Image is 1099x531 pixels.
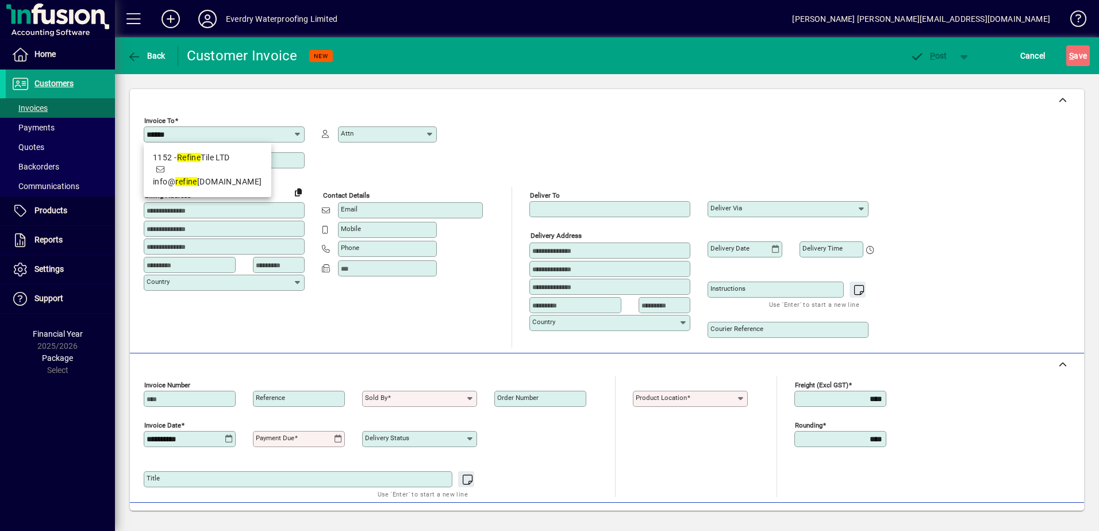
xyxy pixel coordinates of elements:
mat-label: Freight (excl GST) [795,381,848,389]
em: refine [175,177,197,186]
span: S [1069,51,1074,60]
span: Quotes [11,143,44,152]
mat-label: Invoice date [144,421,181,429]
mat-option: 1152 - Refine Tile LTD [144,147,271,193]
mat-label: Instructions [710,284,746,293]
mat-label: Invoice To [144,117,175,125]
span: Reports [34,235,63,244]
mat-label: Delivery status [365,434,409,442]
span: Payments [11,123,55,132]
mat-label: Title [147,474,160,482]
mat-hint: Use 'Enter' to start a new line [769,298,859,311]
span: NEW [314,52,328,60]
button: Post [904,45,953,66]
span: info@ [DOMAIN_NAME] [153,177,262,186]
span: ost [910,51,947,60]
span: Cancel [1020,47,1046,65]
div: Everdry Waterproofing Limited [226,10,337,28]
a: Payments [6,118,115,137]
span: Customers [34,79,74,88]
a: Communications [6,176,115,196]
mat-label: Deliver via [710,204,742,212]
mat-label: Order number [497,394,539,402]
span: Back [127,51,166,60]
app-page-header-button: Back [115,45,178,66]
mat-label: Courier Reference [710,325,763,333]
mat-label: Delivery date [710,244,750,252]
a: Home [6,40,115,69]
a: Quotes [6,137,115,157]
span: Products [34,206,67,215]
mat-label: Deliver To [530,191,560,199]
mat-label: Rounding [795,421,823,429]
button: Copy to Delivery address [289,183,308,201]
a: Knowledge Base [1062,2,1085,40]
span: Financial Year [33,329,83,338]
div: 1152 - Tile LTD [153,152,262,164]
mat-label: Payment due [256,434,294,442]
span: P [930,51,935,60]
em: Refine [177,153,201,162]
mat-label: Country [147,278,170,286]
span: ave [1069,47,1087,65]
mat-label: Phone [341,244,359,252]
mat-label: Attn [341,129,353,137]
mat-label: Product location [636,394,687,402]
button: Save [1066,45,1090,66]
div: Customer Invoice [187,47,298,65]
span: Backorders [11,162,59,171]
mat-label: Invoice number [144,381,190,389]
mat-label: Mobile [341,225,361,233]
mat-hint: Use 'Enter' to start a new line [378,487,468,501]
button: Add [152,9,189,29]
a: Invoices [6,98,115,118]
a: Products [6,197,115,225]
button: Profile [189,9,226,29]
a: Support [6,284,115,313]
span: Package [42,353,73,363]
div: [PERSON_NAME] [PERSON_NAME][EMAIL_ADDRESS][DOMAIN_NAME] [792,10,1050,28]
button: Back [124,45,168,66]
span: Communications [11,182,79,191]
span: Invoices [11,103,48,113]
mat-label: Reference [256,394,285,402]
span: Support [34,294,63,303]
mat-label: Delivery time [802,244,843,252]
button: Cancel [1017,45,1048,66]
a: Backorders [6,157,115,176]
mat-label: Email [341,205,358,213]
mat-label: Sold by [365,394,387,402]
span: Product [1006,510,1052,528]
a: Settings [6,255,115,284]
mat-label: Country [532,318,555,326]
button: Product [1000,509,1058,529]
span: Settings [34,264,64,274]
span: Home [34,49,56,59]
a: Reports [6,226,115,255]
